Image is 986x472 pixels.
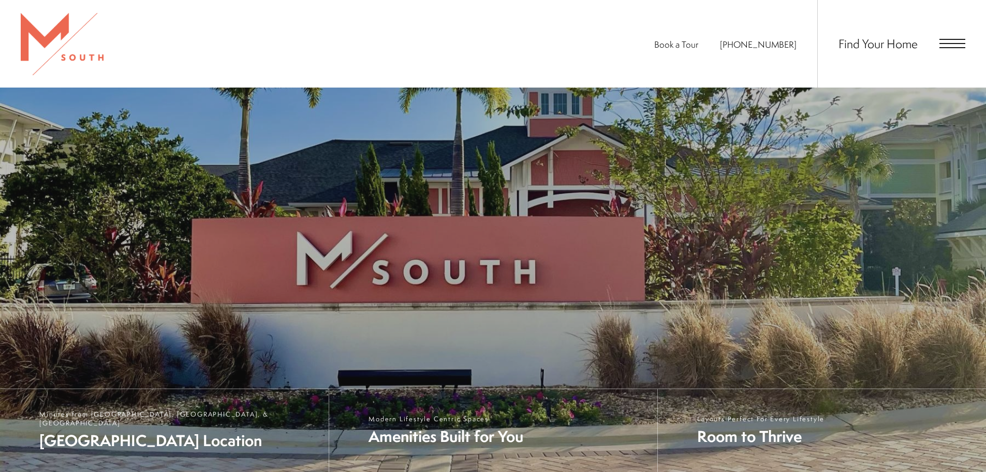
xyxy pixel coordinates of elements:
[939,39,965,48] button: Open Menu
[39,410,318,427] span: Minutes from [GEOGRAPHIC_DATA], [GEOGRAPHIC_DATA], & [GEOGRAPHIC_DATA]
[838,35,918,52] a: Find Your Home
[654,38,698,50] a: Book a Tour
[720,38,797,50] a: Call Us at 813-570-8014
[21,13,104,75] img: MSouth
[39,430,318,451] span: [GEOGRAPHIC_DATA] Location
[720,38,797,50] span: [PHONE_NUMBER]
